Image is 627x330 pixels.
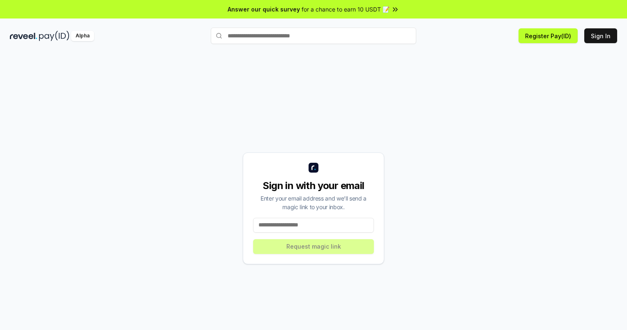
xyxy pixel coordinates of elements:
img: reveel_dark [10,31,37,41]
button: Register Pay(ID) [519,28,578,43]
div: Enter your email address and we’ll send a magic link to your inbox. [253,194,374,211]
img: logo_small [309,163,318,173]
img: pay_id [39,31,69,41]
span: for a chance to earn 10 USDT 📝 [302,5,390,14]
button: Sign In [584,28,617,43]
div: Alpha [71,31,94,41]
div: Sign in with your email [253,179,374,192]
span: Answer our quick survey [228,5,300,14]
